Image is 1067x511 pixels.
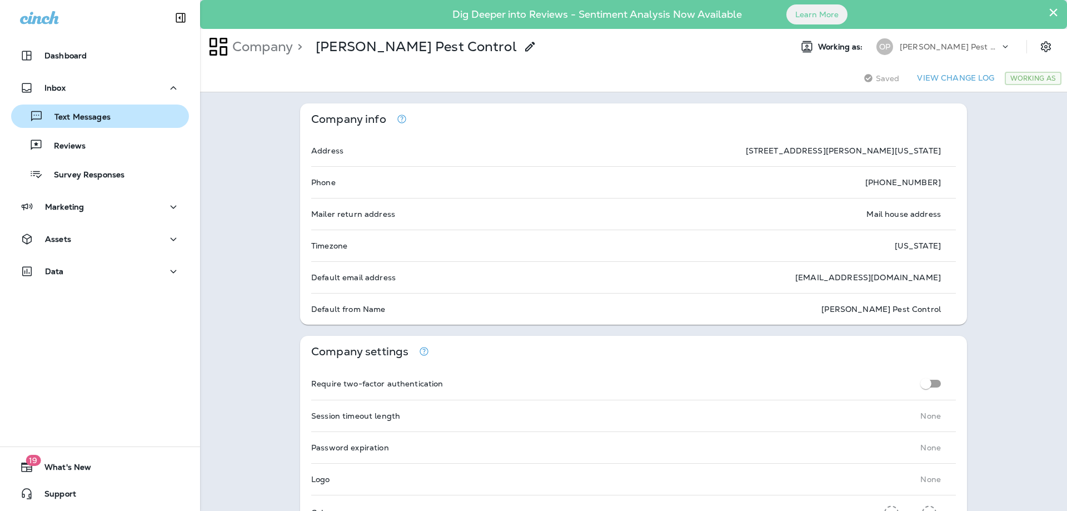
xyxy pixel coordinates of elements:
[43,170,124,181] p: Survey Responses
[11,162,189,186] button: Survey Responses
[920,443,941,452] p: None
[11,77,189,99] button: Inbox
[33,489,76,503] span: Support
[1048,3,1059,21] button: Close
[876,38,893,55] div: OP
[45,202,84,211] p: Marketing
[420,13,774,16] p: Dig Deeper into Reviews - Sentiment Analysis Now Available
[33,463,91,476] span: What's New
[311,443,389,452] p: Password expiration
[316,38,517,55] div: Overson Pest Control
[44,83,66,92] p: Inbox
[821,305,941,314] p: [PERSON_NAME] Pest Control
[11,133,189,157] button: Reviews
[11,260,189,282] button: Data
[316,38,517,55] p: [PERSON_NAME] Pest Control
[44,51,87,60] p: Dashboard
[11,196,189,218] button: Marketing
[311,178,336,187] p: Phone
[795,273,941,282] p: [EMAIL_ADDRESS][DOMAIN_NAME]
[311,146,343,155] p: Address
[11,228,189,250] button: Assets
[1005,72,1061,85] div: Working As
[11,456,189,478] button: 19What's New
[311,241,347,250] p: Timezone
[26,455,41,466] span: 19
[11,44,189,67] button: Dashboard
[746,146,941,155] p: [STREET_ADDRESS][PERSON_NAME][US_STATE]
[786,4,847,24] button: Learn More
[866,210,941,219] p: Mail house address
[311,411,400,420] p: Session timeout length
[43,112,111,123] p: Text Messages
[895,241,941,250] p: [US_STATE]
[293,38,302,55] p: >
[165,7,196,29] button: Collapse Sidebar
[311,115,386,124] p: Company info
[818,42,865,52] span: Working as:
[900,42,1000,51] p: [PERSON_NAME] Pest Control
[11,483,189,505] button: Support
[311,210,395,219] p: Mailer return address
[11,105,189,128] button: Text Messages
[865,178,941,187] p: [PHONE_NUMBER]
[876,74,900,83] span: Saved
[45,235,71,244] p: Assets
[311,273,396,282] p: Default email address
[311,347,408,356] p: Company settings
[913,70,999,87] button: View Change Log
[45,267,64,276] p: Data
[920,475,941,484] p: None
[311,475,330,484] p: Logo
[43,141,86,152] p: Reviews
[920,411,941,420] p: None
[228,38,293,55] p: Company
[311,379,443,388] p: Require two-factor authentication
[311,305,385,314] p: Default from Name
[1036,37,1056,57] button: Settings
